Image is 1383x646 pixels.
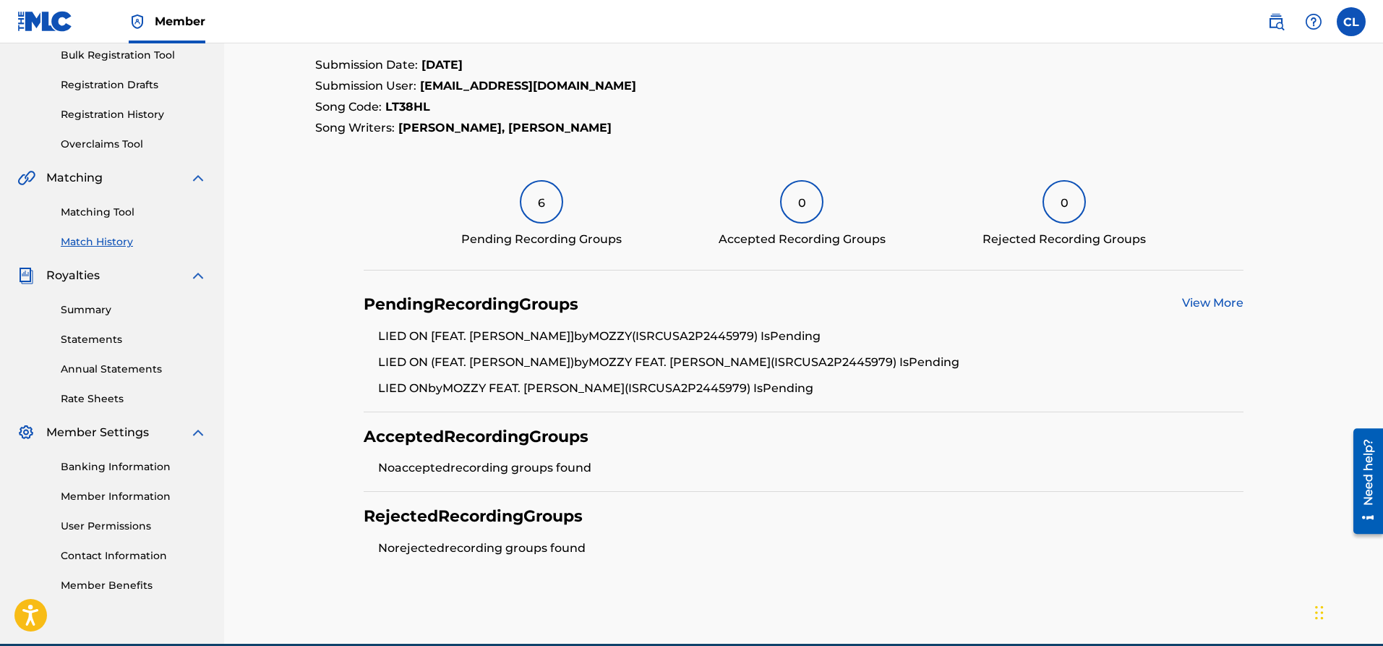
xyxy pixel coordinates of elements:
[61,107,207,122] a: Registration History
[520,180,563,224] div: 6
[315,58,418,72] span: Submission Date:
[1315,591,1324,634] div: Drag
[189,169,207,187] img: expand
[421,58,463,72] strong: [DATE]
[129,13,146,30] img: Top Rightsholder
[17,169,35,187] img: Matching
[315,79,416,93] span: Submission User:
[17,11,73,32] img: MLC Logo
[61,77,207,93] a: Registration Drafts
[61,578,207,593] a: Member Benefits
[189,267,207,284] img: expand
[1299,7,1328,36] div: Help
[46,169,103,187] span: Matching
[378,354,1243,380] li: LIED ON (FEAT. [PERSON_NAME]) by MOZZY FEAT. [PERSON_NAME] (ISRC USA2P2445979 ) Is Pending
[719,231,886,248] div: Accepted Recording Groups
[189,424,207,441] img: expand
[61,362,207,377] a: Annual Statements
[17,267,35,284] img: Royalties
[61,459,207,475] a: Banking Information
[1182,296,1243,310] a: View More
[61,391,207,407] a: Rate Sheets
[61,548,207,564] a: Contact Information
[378,380,1243,397] li: LIED ON by MOZZY FEAT. [PERSON_NAME] (ISRC USA2P2445979 ) Is Pending
[61,205,207,220] a: Matching Tool
[46,267,100,284] span: Royalties
[46,424,149,441] span: Member Settings
[1343,423,1383,540] iframe: Resource Center
[61,332,207,347] a: Statements
[1267,13,1285,30] img: search
[315,100,382,114] span: Song Code:
[398,121,612,135] strong: [PERSON_NAME], [PERSON_NAME]
[1337,7,1366,36] div: User Menu
[61,489,207,504] a: Member Information
[364,294,578,315] h4: Pending Recording Groups
[61,519,207,534] a: User Permissions
[1305,13,1322,30] img: help
[17,424,35,441] img: Member Settings
[378,540,1243,557] li: No rejected recording groups found
[1311,577,1383,646] iframe: Chat Widget
[155,13,205,30] span: Member
[780,180,823,224] div: 0
[364,506,583,527] h4: Rejected Recording Groups
[61,234,207,250] a: Match History
[61,137,207,152] a: Overclaims Tool
[61,48,207,63] a: Bulk Registration Tool
[1042,180,1086,224] div: 0
[982,231,1146,248] div: Rejected Recording Groups
[385,100,430,114] strong: LT38HL
[461,231,622,248] div: Pending Recording Groups
[315,121,395,135] span: Song Writers:
[420,79,636,93] strong: [EMAIL_ADDRESS][DOMAIN_NAME]
[364,427,588,447] h4: Accepted Recording Groups
[61,302,207,318] a: Summary
[378,459,1243,477] li: No accepted recording groups found
[378,328,1243,354] li: LIED ON [FEAT. [PERSON_NAME]] by MOZZY (ISRC USA2P2445979 ) Is Pending
[1262,7,1290,36] a: Public Search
